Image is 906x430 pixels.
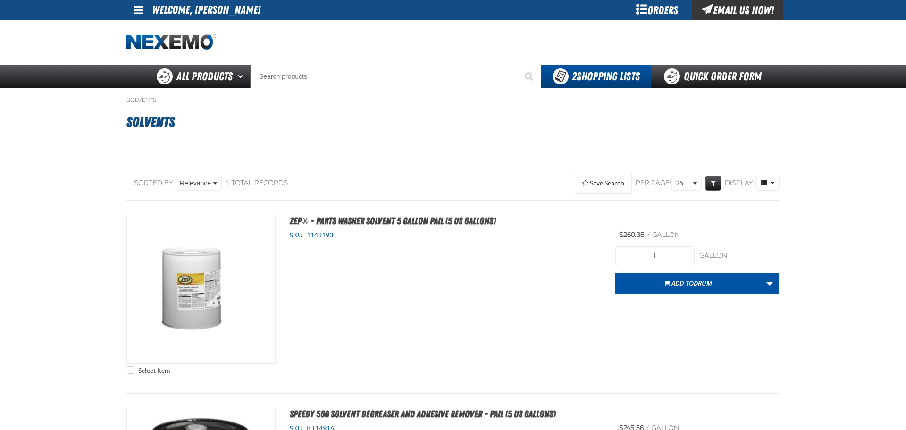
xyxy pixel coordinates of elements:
[705,176,721,191] a: Expand or Collapse Grid Filters
[290,215,496,227] a: Zep® - Parts Washer Solvent 5 gallon pail (5 US Gallons)
[615,273,761,294] button: Add toDrum
[176,68,233,85] span: All Products
[572,70,640,83] span: Shopping Lists
[126,96,157,104] a: Solvents
[694,278,712,287] span: Drum
[127,366,134,374] input: Select Item
[290,231,601,240] div: SKU:
[636,179,671,188] span: Per page:
[126,34,216,51] img: Nexemo logo
[651,65,779,88] a: Quick Order Form
[126,110,780,135] h1: Solvents
[646,231,650,239] span: /
[652,231,680,239] span: gallon
[127,215,275,363] img: Zep® - Parts Washer Solvent 5 gallon pail (5 US Gallons)
[126,96,780,104] nav: Breadcrumbs
[615,246,695,265] input: Product Quantity
[290,408,556,420] a: Speedy 500 Solvent Degreaser and Adhesive Remover - Pail (5 US Gallons)
[676,178,691,188] span: 25
[250,65,541,88] input: Search
[304,231,333,239] span: 1143193
[725,179,754,187] span: Display:
[575,173,632,194] button: Expand or Collapse Saved Search drop-down to save a search query
[755,176,780,191] button: Product Grid Views Toolbar
[590,179,624,187] span: Save Search
[541,65,651,88] button: You have 2 Shopping Lists. Open to view details
[180,178,211,188] span: Relevance
[761,273,779,294] a: More Actions
[756,176,779,190] span: Product Grid Views Toolbar
[619,231,645,239] span: $260.38
[235,65,250,88] button: Open All Products pages
[518,65,541,88] button: Start Searching
[126,34,216,51] a: Home
[671,278,712,287] span: Add to
[127,215,275,363] : View Details of the Zep® - Parts Washer Solvent 5 gallon pail (5 US Gallons)
[699,252,779,261] div: gallon
[572,70,577,83] strong: 2
[127,366,170,375] label: Select Item
[226,179,288,188] div: 4 total records
[134,179,174,187] span: Sorted By:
